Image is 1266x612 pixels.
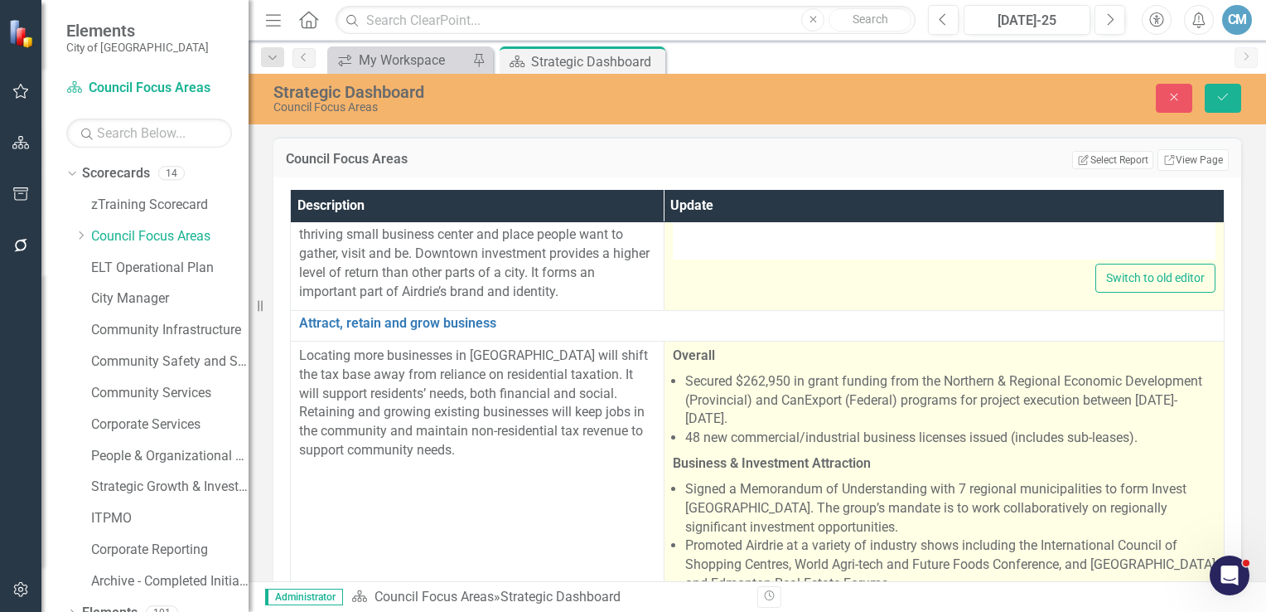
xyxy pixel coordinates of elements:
[964,5,1090,35] button: [DATE]-25
[286,152,698,167] h3: Council Focus Areas
[299,316,1215,331] a: Attract, retain and grow business
[1157,149,1229,171] a: View Page
[82,164,150,183] a: Scorecards
[66,41,209,54] small: City of [GEOGRAPHIC_DATA]
[91,289,249,308] a: City Manager
[299,347,655,460] p: Locating more businesses in [GEOGRAPHIC_DATA] will shift the tax base away from reliance on resid...
[66,79,232,98] a: Council Focus Areas
[336,6,916,35] input: Search ClearPoint...
[685,480,1215,537] li: Signed a Memorandum of Understanding with 7 regional municipalities to form Invest [GEOGRAPHIC_DA...
[66,21,209,41] span: Elements
[531,51,661,72] div: Strategic Dashboard
[1095,264,1215,293] button: Switch to old editor
[91,196,249,215] a: zTraining Scorecard
[91,259,249,278] a: ELT Operational Plan
[673,455,871,471] strong: Business & Investment Attraction
[265,589,343,605] span: Administrator
[685,429,1215,448] li: 48 new commercial/industrial business licenses issued (includes sub-leases).
[91,541,249,560] a: Corporate Reporting
[158,167,185,181] div: 14
[91,352,249,372] a: Community Safety and Social Services
[273,83,809,101] div: Strategic Dashboard
[91,227,249,246] a: Council Focus Areas
[685,537,1215,594] li: Promoted Airdrie at a variety of industry shows including the International Council of Shopping C...
[829,8,911,32] button: Search
[1072,151,1152,169] button: Select Report
[8,19,37,48] img: ClearPoint Strategy
[351,588,745,607] div: »
[1222,5,1252,35] button: CM
[1210,556,1249,595] iframe: Intercom live chat
[273,101,809,114] div: Council Focus Areas
[685,372,1215,430] li: Secured $262,950 in grant funding from the Northern & Regional Economic Development (Provincial) ...
[91,478,249,497] a: Strategic Growth & Investment
[91,572,249,591] a: Archive - Completed Initiatives
[91,384,249,403] a: Community Services
[91,509,249,528] a: ITPMO
[91,447,249,466] a: People & Organizational Effectiveness
[374,589,494,605] a: Council Focus Areas
[91,415,249,435] a: Corporate Services
[299,206,655,301] p: Revitalizing Airdrie’s downtown is essential for becoming a thriving small business center and pl...
[673,347,715,363] strong: Overall
[853,12,888,26] span: Search
[66,119,232,148] input: Search Below...
[969,11,1085,31] div: [DATE]-25
[359,50,468,70] div: My Workspace
[331,50,468,70] a: My Workspace
[91,321,249,340] a: Community Infrastructure
[500,589,621,605] div: Strategic Dashboard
